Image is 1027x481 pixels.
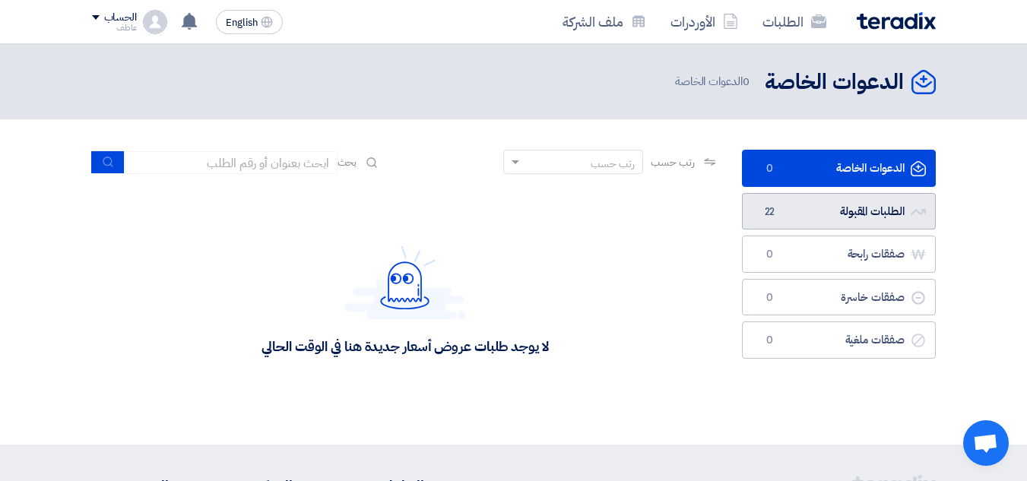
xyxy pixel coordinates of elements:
a: صفقات خاسرة0 [742,279,936,316]
span: 0 [761,161,779,176]
span: 0 [761,290,779,305]
span: بحث [338,154,357,170]
span: الدعوات الخاصة [675,73,753,90]
img: Teradix logo [857,12,936,30]
h2: الدعوات الخاصة [765,68,904,97]
span: 0 [761,247,779,262]
a: الطلبات [750,4,838,40]
span: 0 [743,73,750,90]
a: الدعوات الخاصة0 [742,150,936,187]
img: profile_test.png [143,10,167,34]
input: ابحث بعنوان أو رقم الطلب [125,151,338,174]
span: English [226,17,258,28]
a: Open chat [963,420,1009,466]
a: صفقات رابحة0 [742,236,936,273]
div: الحساب [104,11,137,24]
a: الأوردرات [658,4,750,40]
span: رتب حسب [651,154,694,170]
div: عاطف [92,24,137,32]
span: 0 [761,333,779,348]
button: English [216,10,283,34]
div: لا يوجد طلبات عروض أسعار جديدة هنا في الوقت الحالي [262,337,548,355]
span: 22 [761,204,779,220]
a: الطلبات المقبولة22 [742,193,936,230]
img: Hello [344,245,466,319]
a: ملف الشركة [550,4,658,40]
a: صفقات ملغية0 [742,321,936,359]
div: رتب حسب [591,156,635,172]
